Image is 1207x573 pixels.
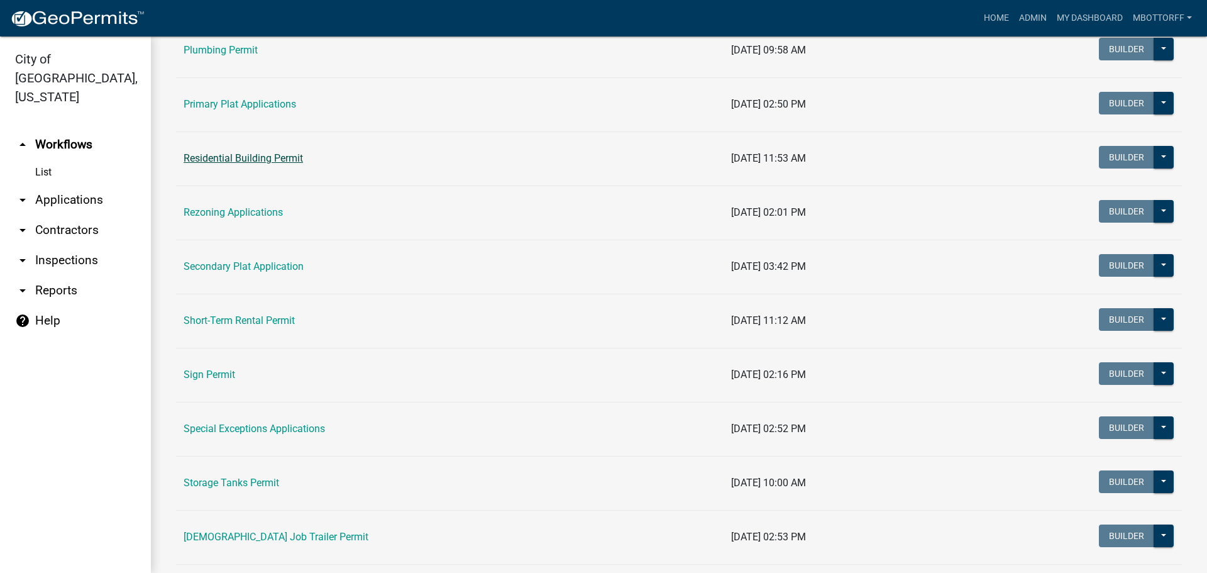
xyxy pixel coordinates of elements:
[184,260,304,272] a: Secondary Plat Application
[1128,6,1197,30] a: Mbottorff
[731,477,806,489] span: [DATE] 10:00 AM
[184,369,235,381] a: Sign Permit
[15,253,30,268] i: arrow_drop_down
[15,283,30,298] i: arrow_drop_down
[731,531,806,543] span: [DATE] 02:53 PM
[15,223,30,238] i: arrow_drop_down
[1099,470,1154,493] button: Builder
[1099,254,1154,277] button: Builder
[184,477,279,489] a: Storage Tanks Permit
[731,369,806,381] span: [DATE] 02:16 PM
[731,206,806,218] span: [DATE] 02:01 PM
[731,44,806,56] span: [DATE] 09:58 AM
[1014,6,1052,30] a: Admin
[731,314,806,326] span: [DATE] 11:12 AM
[184,531,368,543] a: [DEMOGRAPHIC_DATA] Job Trailer Permit
[15,313,30,328] i: help
[184,98,296,110] a: Primary Plat Applications
[1099,92,1154,114] button: Builder
[184,314,295,326] a: Short-Term Rental Permit
[1099,146,1154,169] button: Builder
[979,6,1014,30] a: Home
[1099,38,1154,60] button: Builder
[184,206,283,218] a: Rezoning Applications
[1052,6,1128,30] a: My Dashboard
[1099,200,1154,223] button: Builder
[184,152,303,164] a: Residential Building Permit
[731,260,806,272] span: [DATE] 03:42 PM
[184,44,258,56] a: Plumbing Permit
[184,423,325,435] a: Special Exceptions Applications
[731,423,806,435] span: [DATE] 02:52 PM
[1099,416,1154,439] button: Builder
[731,98,806,110] span: [DATE] 02:50 PM
[731,152,806,164] span: [DATE] 11:53 AM
[1099,362,1154,385] button: Builder
[1099,308,1154,331] button: Builder
[15,192,30,208] i: arrow_drop_down
[15,137,30,152] i: arrow_drop_up
[1099,525,1154,547] button: Builder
